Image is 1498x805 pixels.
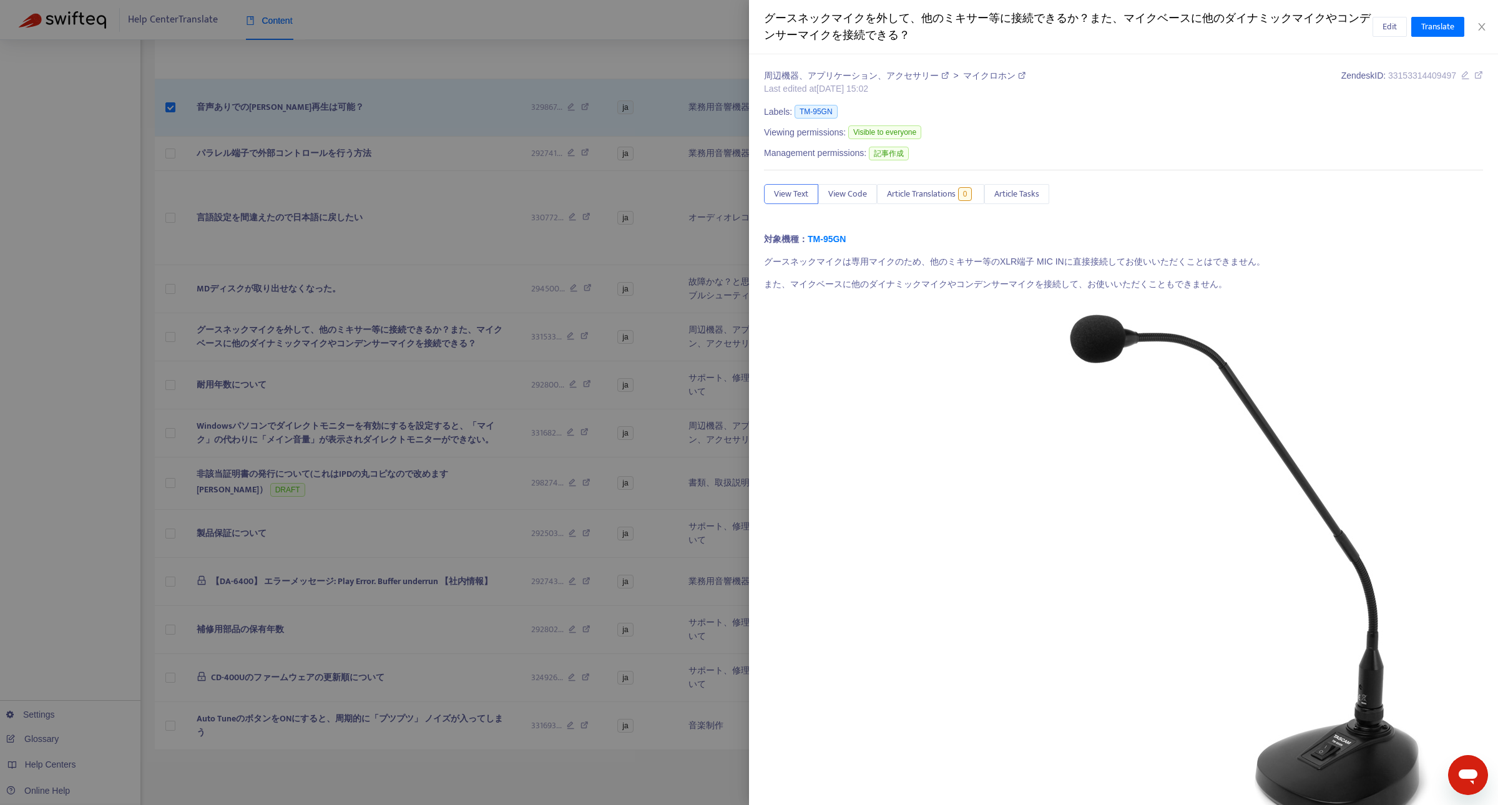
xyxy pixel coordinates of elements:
[984,184,1049,204] button: Article Tasks
[764,255,1483,268] p: グースネックマイクは専用マイクのため、他のミキサー等のXLR端子 MIC INに直接接続してお使いいただくことはできません。
[764,234,846,244] strong: 対象機種：
[808,234,846,244] a: TM-95GN
[764,126,846,139] span: Viewing permissions:
[1411,17,1464,37] button: Translate
[1421,20,1454,34] span: Translate
[1388,71,1456,80] span: 33153314409497
[764,184,818,204] button: View Text
[994,187,1039,201] span: Article Tasks
[1373,17,1407,37] button: Edit
[848,125,921,139] span: Visible to everyone
[795,105,838,119] span: TM-95GN
[764,278,1483,291] p: また、マイクベースに他のダイナミックマイクやコンデンサーマイクを接続して、お使いいただくこともできません。
[764,69,1026,82] div: >
[887,187,956,201] span: Article Translations
[958,187,972,201] span: 0
[764,82,1026,95] div: Last edited at [DATE] 15:02
[774,187,808,201] span: View Text
[1477,22,1487,32] span: close
[1473,21,1491,33] button: Close
[764,71,951,80] a: 周辺機器、アプリケーション、アクセサリー
[764,147,866,160] span: Management permissions:
[818,184,877,204] button: View Code
[869,147,909,160] span: 記事作成
[1448,755,1488,795] iframe: メッセージングウィンドウを開くボタン
[764,10,1373,44] div: グースネックマイクを外して、他のミキサー等に接続できるか？また、マイクベースに他のダイナミックマイクやコンデンサーマイクを接続できる？
[764,105,792,119] span: Labels:
[963,71,1026,80] a: マイクロホン
[877,184,984,204] button: Article Translations0
[828,187,867,201] span: View Code
[1383,20,1397,34] span: Edit
[1341,69,1483,95] div: Zendesk ID:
